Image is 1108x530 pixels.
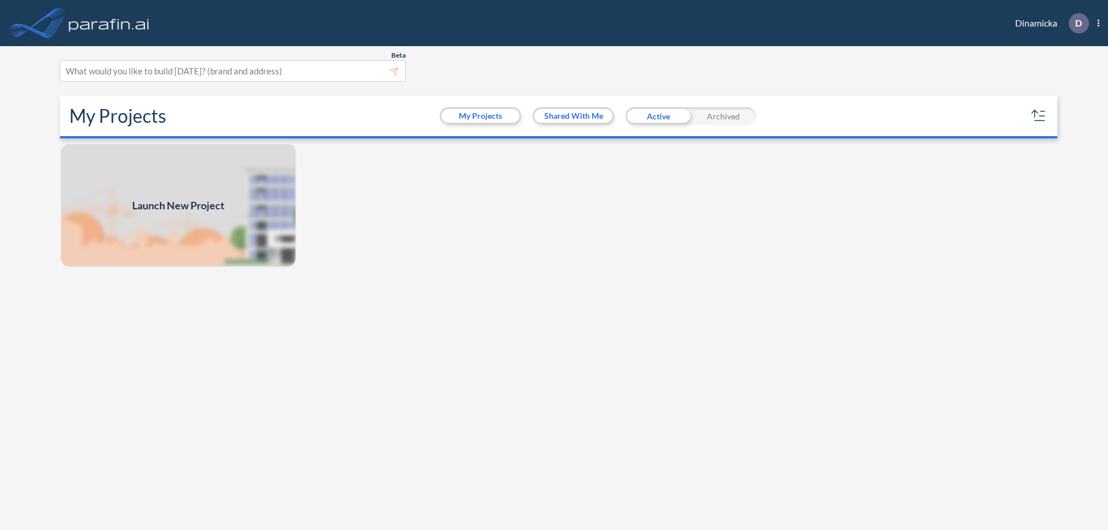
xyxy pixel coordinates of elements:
[441,109,519,123] button: My Projects
[60,143,297,268] img: add
[66,12,152,35] img: logo
[1030,107,1048,125] button: sort
[998,13,1099,33] div: Dinamicka
[626,107,691,125] div: Active
[69,105,166,127] h2: My Projects
[691,107,756,125] div: Archived
[391,51,406,60] span: Beta
[1075,18,1082,28] p: D
[60,143,297,268] a: Launch New Project
[534,109,612,123] button: Shared With Me
[132,198,224,213] span: Launch New Project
